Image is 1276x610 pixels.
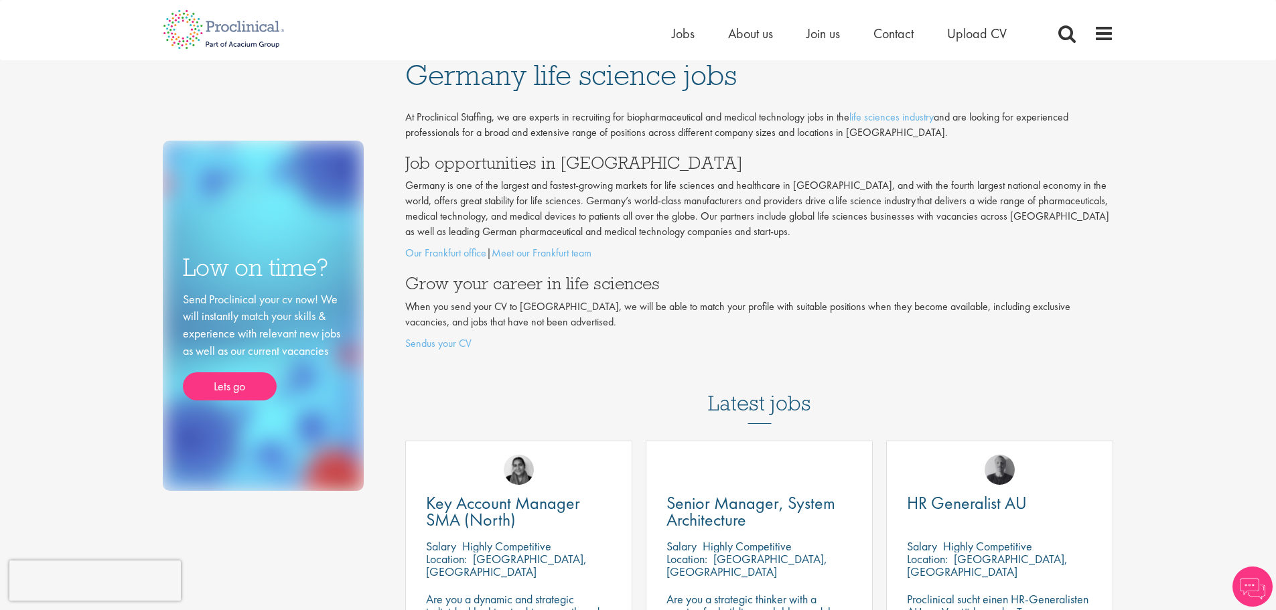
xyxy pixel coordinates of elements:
a: Jobs [672,25,695,42]
p: Highly Competitive [703,538,792,554]
img: Felix Zimmer [985,455,1015,485]
iframe: reCAPTCHA [9,560,181,601]
p: | [405,246,1114,261]
h3: Grow your career in life sciences [405,275,1114,292]
span: Location: [907,551,948,566]
span: Key Account Manager SMA (North) [426,491,580,531]
p: Highly Competitive [943,538,1032,554]
h3: Latest jobs [708,358,811,424]
a: Senior Manager, System Architecture [666,495,852,528]
a: Join us [806,25,840,42]
div: Send Proclinical your cv now! We will instantly match your skills & experience with relevant new ... [183,291,344,401]
p: When you send your CV to [GEOGRAPHIC_DATA], we will be able to match your profile with suitable p... [405,299,1114,330]
span: Salary [426,538,456,554]
a: life sciences industry [849,110,934,124]
a: Meet our Frankfurt team [492,246,591,260]
a: Our Frankfurt office [405,246,486,260]
span: Senior Manager, System Architecture [666,491,835,531]
a: Key Account Manager SMA (North) [426,495,612,528]
a: Contact [873,25,914,42]
span: Location: [666,551,707,566]
p: Germany is one of the largest and fastest-growing markets for life sciences and healthcare in [GE... [405,178,1114,239]
p: [GEOGRAPHIC_DATA], [GEOGRAPHIC_DATA] [426,551,587,579]
a: Upload CV [947,25,1007,42]
p: [GEOGRAPHIC_DATA], [GEOGRAPHIC_DATA] [907,551,1068,579]
span: HR Generalist AU [907,491,1027,514]
h3: Low on time? [183,254,344,281]
img: Chatbot [1232,566,1273,607]
a: Sendus your CV [405,336,472,350]
span: Salary [666,538,697,554]
span: Location: [426,551,467,566]
p: [GEOGRAPHIC_DATA], [GEOGRAPHIC_DATA] [666,551,827,579]
p: At Proclinical Staffing, we are experts in recruiting for biopharmaceutical and medical technolog... [405,110,1114,141]
img: Anjali Parbhu [504,455,534,485]
a: Lets go [183,372,277,400]
a: HR Generalist AU [907,495,1092,512]
h3: Job opportunities in [GEOGRAPHIC_DATA] [405,154,1114,171]
p: Highly Competitive [462,538,551,554]
a: About us [728,25,773,42]
span: Salary [907,538,937,554]
span: Germany life science jobs [405,57,737,93]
